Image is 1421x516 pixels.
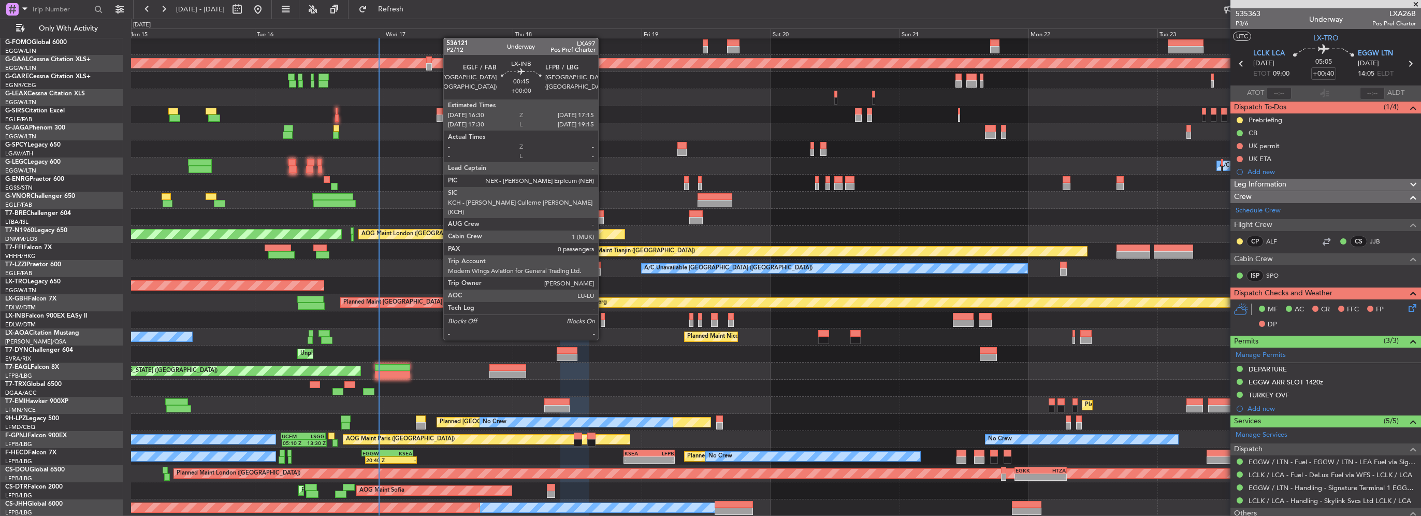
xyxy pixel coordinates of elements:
span: ELDT [1377,69,1394,79]
span: ALDT [1387,88,1404,98]
span: T7-LZZI [5,262,26,268]
span: Flight Crew [1234,219,1272,231]
a: ALF [1266,237,1289,246]
a: EVRA/RIX [5,355,31,363]
a: CS-JHHGlobal 6000 [5,501,63,507]
span: G-VNOR [5,193,31,199]
div: UK ETA [1249,154,1271,163]
span: Leg Information [1234,179,1286,191]
span: T7-BRE [5,210,26,217]
div: Thu 18 [513,28,642,38]
span: 14:05 [1358,69,1374,79]
a: F-GPNJFalcon 900EX [5,433,67,439]
a: G-JAGAPhenom 300 [5,125,65,131]
button: UTC [1233,32,1251,41]
span: (5/5) [1384,415,1399,426]
a: LX-TROLegacy 650 [5,279,61,285]
span: T7-DYN [5,347,28,353]
a: G-LEAXCessna Citation XLS [5,91,85,97]
span: LX-AOA [5,330,29,336]
span: CR [1321,305,1330,315]
div: AOG Maint London ([GEOGRAPHIC_DATA]) [361,226,477,242]
div: CS [1350,236,1367,247]
div: No Crew [708,449,732,464]
span: [DATE] [1253,59,1274,69]
span: FP [1376,305,1384,315]
a: EGGW/LTN [5,133,36,140]
span: G-GAAL [5,56,29,63]
a: G-GARECessna Citation XLS+ [5,74,91,80]
a: DGAA/ACC [5,389,37,397]
span: (1/4) [1384,102,1399,112]
a: LFPB/LBG [5,372,32,380]
a: F-HECDFalcon 7X [5,450,56,456]
a: EGLF/FAB [5,201,32,209]
a: G-ENRGPraetor 600 [5,176,64,182]
div: 20:40 Z [366,457,391,463]
a: G-SIRSCitation Excel [5,108,65,114]
a: VHHH/HKG [5,252,36,260]
div: UK permit [1249,141,1280,150]
span: LXA26B [1372,8,1416,19]
div: Planned Maint [US_STATE] ([GEOGRAPHIC_DATA]) [84,363,218,379]
div: A/C Unavailable [GEOGRAPHIC_DATA] ([GEOGRAPHIC_DATA]) [644,261,813,276]
a: T7-FFIFalcon 7X [5,245,52,251]
div: 13:30 Z [304,440,326,446]
a: 9H-LPZLegacy 500 [5,415,59,422]
a: Manage Services [1236,430,1287,440]
div: [DATE] [133,21,151,30]
div: Planned [GEOGRAPHIC_DATA] ([GEOGRAPHIC_DATA]) [440,414,586,430]
span: (3/3) [1384,335,1399,346]
div: A/C Unavailable [GEOGRAPHIC_DATA] ([GEOGRAPHIC_DATA]) [1220,158,1388,174]
a: T7-EMIHawker 900XP [5,398,68,405]
div: Planned Maint [GEOGRAPHIC_DATA] [1085,397,1184,413]
input: --:-- [1267,87,1292,99]
div: - [391,457,416,463]
a: EGGW / LTN - Fuel - EGGW / LTN - LEA Fuel via Signature in EGGW [1249,457,1416,466]
a: LTBA/ISL [5,218,28,226]
div: No Crew [988,432,1012,447]
span: P3/6 [1236,19,1260,28]
a: [PERSON_NAME]/QSA [5,338,66,346]
div: EGGW [363,450,387,456]
div: Planned Maint Tianjin ([GEOGRAPHIC_DATA]) [574,243,695,259]
span: T7-EMI [5,398,25,405]
a: EGGW/LTN [5,47,36,55]
span: 09:00 [1273,69,1289,79]
a: G-GAALCessna Citation XLS+ [5,56,91,63]
a: EDLW/DTM [5,321,36,328]
div: - [649,457,674,463]
span: DP [1268,320,1277,330]
a: LX-AOACitation Mustang [5,330,79,336]
span: 9H-LPZ [5,415,26,422]
span: EGGW LTN [1358,49,1393,59]
a: LX-GBHFalcon 7X [5,296,56,302]
div: Mon 15 [126,28,255,38]
span: LX-GBH [5,296,28,302]
a: Manage Permits [1236,350,1286,361]
button: Refresh [354,1,416,18]
span: G-GARE [5,74,29,80]
span: G-SPCY [5,142,27,148]
a: LFPB/LBG [5,440,32,448]
div: Tue 23 [1157,28,1286,38]
div: LSGG [303,433,325,439]
a: T7-DYNChallenger 604 [5,347,73,353]
span: MF [1268,305,1278,315]
div: - [625,457,649,463]
span: LX-TRO [5,279,27,285]
a: LFPB/LBG [5,457,32,465]
div: Sat 20 [771,28,900,38]
a: CS-DOUGlobal 6500 [5,467,65,473]
span: G-FOMO [5,39,32,46]
a: LFMN/NCE [5,406,36,414]
a: EDLW/DTM [5,304,36,311]
div: No Crew [483,414,506,430]
div: UCFM [282,433,303,439]
a: LFMD/CEQ [5,423,35,431]
span: CS-JHH [5,501,27,507]
span: T7-N1960 [5,227,34,234]
div: Planned Maint London ([GEOGRAPHIC_DATA]) [177,466,300,481]
span: CS-DOU [5,467,30,473]
span: FFC [1347,305,1359,315]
